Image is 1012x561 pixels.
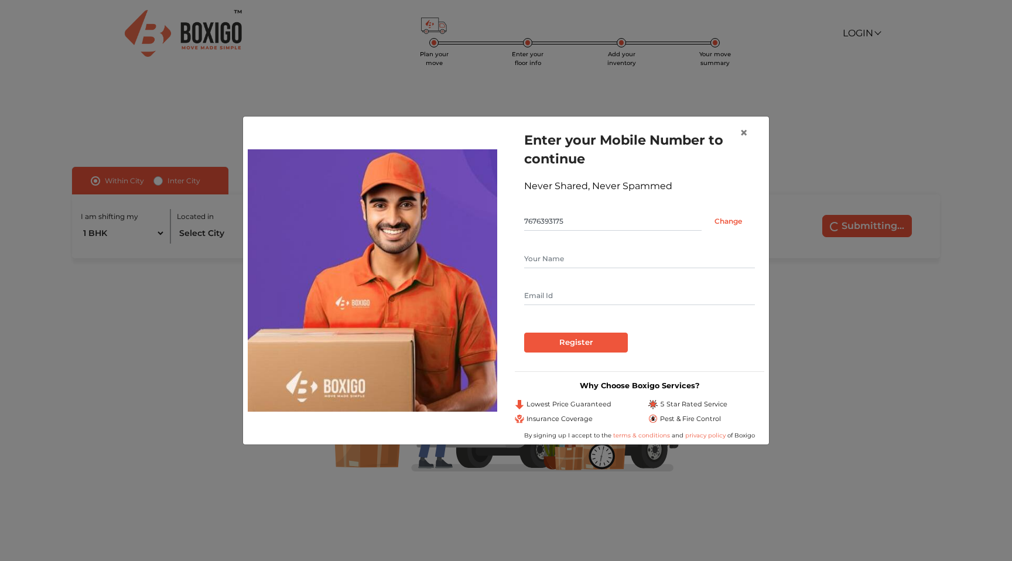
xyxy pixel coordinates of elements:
input: Change [702,212,755,231]
button: Close [730,117,757,149]
h3: Why Choose Boxigo Services? [515,381,764,390]
span: Lowest Price Guaranteed [526,399,611,409]
a: terms & conditions [613,432,672,439]
img: relocation-img [248,149,497,412]
span: Insurance Coverage [526,414,593,424]
input: Mobile No [524,212,702,231]
div: Never Shared, Never Spammed [524,179,755,193]
h1: Enter your Mobile Number to continue [524,131,755,168]
a: privacy policy [683,432,727,439]
div: By signing up I accept to the and of Boxigo [515,431,764,440]
span: Pest & Fire Control [660,414,721,424]
span: × [740,124,748,141]
input: Register [524,333,628,353]
input: Email Id [524,286,755,305]
input: Your Name [524,249,755,268]
span: 5 Star Rated Service [660,399,727,409]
